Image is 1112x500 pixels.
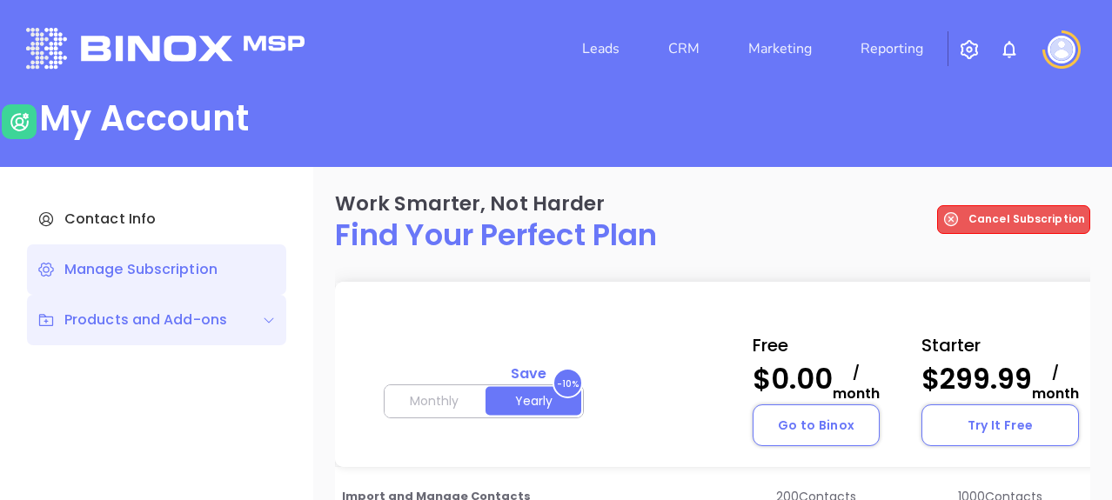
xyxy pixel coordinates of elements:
div: Work Smarter, Not Harder [335,188,657,219]
img: user [1048,36,1075,63]
button: Try It Free [921,404,1079,446]
img: iconSetting [959,39,980,60]
div: -10% [553,368,583,398]
img: user [2,104,37,139]
h2: $299.99 [921,363,1032,397]
label: Monthly [385,385,484,417]
div: Save [511,363,546,384]
a: Leads [575,31,626,66]
div: Products and Add-ons [37,310,227,330]
div: Find Your Perfect Plan [335,219,657,250]
img: logo [26,28,305,69]
h5: Starter [921,335,981,356]
a: CRM [661,31,707,66]
div: Cancel Subscription [937,205,1090,234]
h5: Free [753,335,788,356]
div: Manage Subscription [27,244,286,295]
h2: $0.00 [753,363,833,397]
button: Go to Binox [753,404,880,446]
a: Reporting [854,31,930,66]
div: / month [1032,363,1079,404]
div: My Account [39,97,249,139]
div: / month [833,363,880,404]
div: Contact Info [27,194,286,244]
div: Products and Add-ons [27,295,286,345]
img: iconNotification [999,39,1020,60]
a: Marketing [741,31,819,66]
label: Yearly [484,385,583,417]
